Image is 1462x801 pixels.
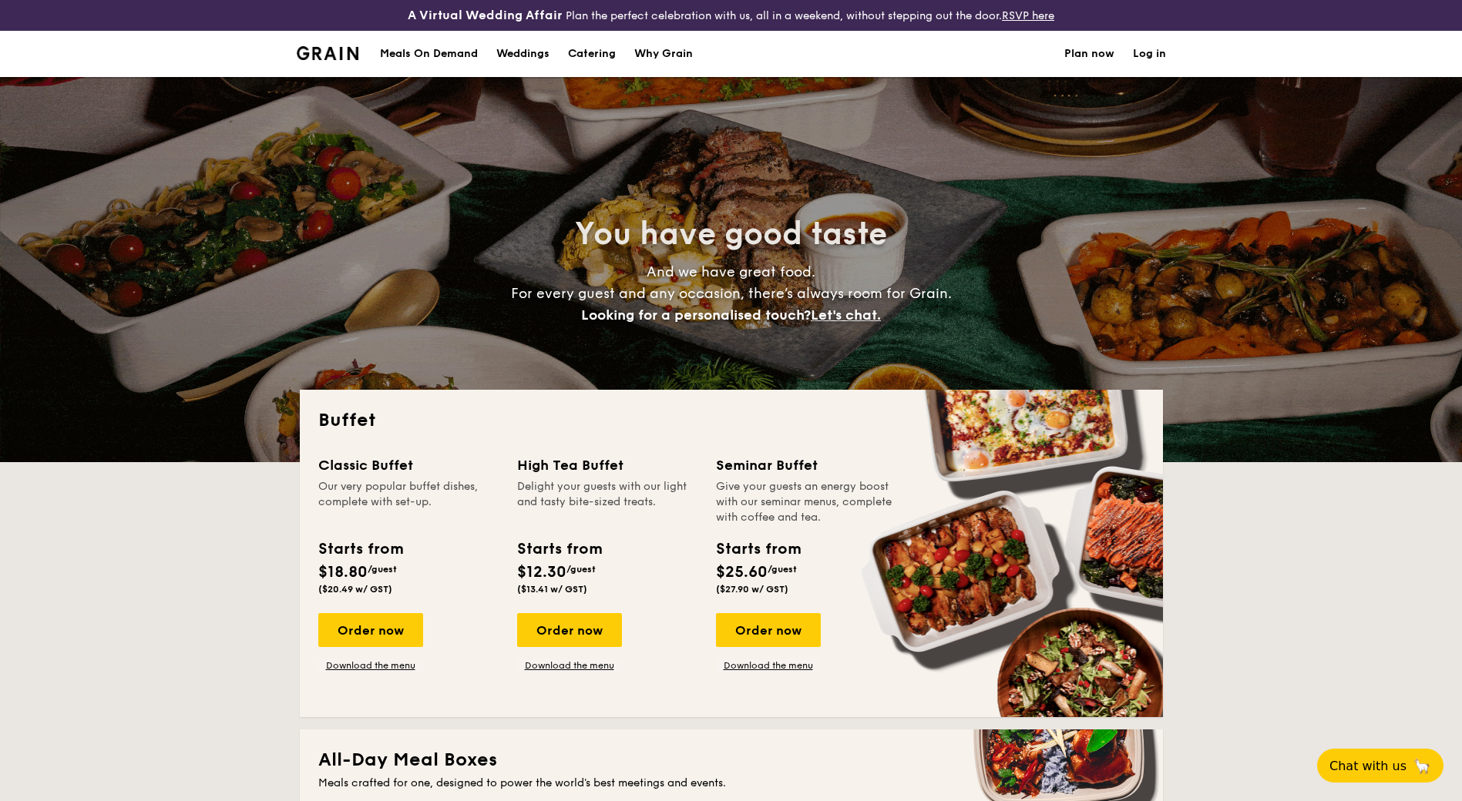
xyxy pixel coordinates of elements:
span: ($20.49 w/ GST) [318,584,392,595]
span: Chat with us [1329,759,1407,773]
a: Download the menu [716,659,821,672]
span: ($13.41 w/ GST) [517,584,587,595]
div: Order now [318,613,423,647]
span: $18.80 [318,563,368,581]
a: Meals On Demand [371,31,487,77]
div: Give your guests an energy boost with our seminar menus, complete with coffee and tea. [716,479,896,525]
a: Plan now [1064,31,1114,77]
span: $12.30 [517,563,566,581]
button: Chat with us🦙 [1317,749,1444,783]
div: Our very popular buffet dishes, complete with set-up. [318,479,499,525]
div: Classic Buffet [318,454,499,476]
span: 🦙 [1413,757,1431,775]
a: Why Grain [625,31,702,77]
a: Catering [559,31,625,77]
div: Meals crafted for one, designed to power the world's best meetings and events. [318,776,1144,791]
div: Weddings [496,31,550,77]
span: /guest [768,564,797,575]
div: Starts from [318,538,402,561]
div: Why Grain [634,31,693,77]
a: Download the menu [517,659,622,672]
div: Starts from [517,538,601,561]
div: Starts from [716,538,800,561]
div: Plan the perfect celebration with us, all in a weekend, without stepping out the door. [287,6,1175,25]
div: Order now [517,613,622,647]
div: High Tea Buffet [517,454,697,476]
a: Download the menu [318,659,423,672]
div: Delight your guests with our light and tasty bite-sized treats. [517,479,697,525]
a: Logotype [297,46,359,60]
span: /guest [368,564,397,575]
h4: A Virtual Wedding Affair [408,6,563,25]
img: Grain [297,46,359,60]
h1: Catering [568,31,616,77]
a: Weddings [487,31,559,77]
a: Log in [1133,31,1166,77]
span: Let's chat. [811,307,881,323]
div: Seminar Buffet [716,454,896,476]
span: /guest [566,564,596,575]
div: Order now [716,613,821,647]
span: ($27.90 w/ GST) [716,584,788,595]
h2: Buffet [318,408,1144,433]
span: $25.60 [716,563,768,581]
h2: All-Day Meal Boxes [318,748,1144,773]
div: Meals On Demand [380,31,478,77]
a: RSVP here [1002,9,1054,22]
